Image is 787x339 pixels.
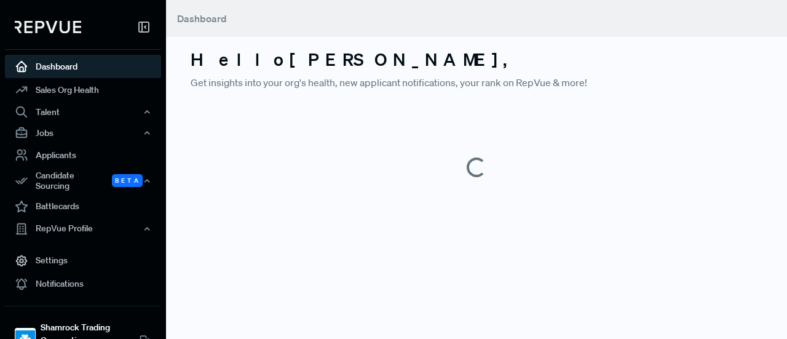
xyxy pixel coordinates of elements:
button: Candidate Sourcing Beta [5,167,161,195]
img: RepVue [15,21,81,33]
button: Talent [5,102,161,122]
button: RepVue Profile [5,218,161,239]
p: Get insights into your org's health, new applicant notifications, your rank on RepVue & more! [191,75,762,90]
a: Battlecards [5,195,161,218]
span: Beta [112,174,143,187]
a: Sales Org Health [5,78,161,102]
h3: Hello [PERSON_NAME] , [191,49,762,70]
a: Applicants [5,143,161,167]
a: Settings [5,249,161,273]
span: Dashboard [177,12,227,25]
a: Notifications [5,273,161,296]
button: Jobs [5,122,161,143]
a: Dashboard [5,55,161,78]
div: Candidate Sourcing [5,167,161,195]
